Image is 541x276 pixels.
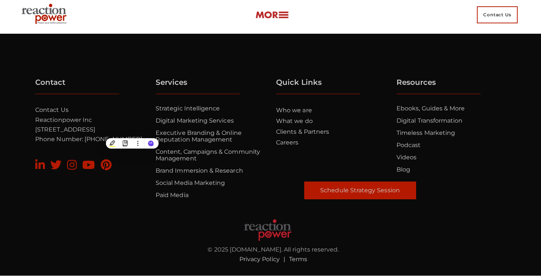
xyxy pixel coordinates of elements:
a: Careers [276,139,298,146]
a: What we do [276,117,313,124]
p: © 2025 [DOMAIN_NAME]. All rights reserved. [159,245,388,255]
a: Who we are [276,107,312,114]
span: Contact Us [477,6,518,23]
a: Clients & Partners [276,128,329,135]
img: more-btn.png [255,11,289,19]
a: Content, Campaigns & Community Management [156,148,260,162]
h5: Services [156,78,240,94]
a: Schedule Strategy Session [304,182,416,199]
a: Digital Transformation [396,117,462,124]
a: Strategic Intelligence [156,105,220,112]
li: | [280,255,289,264]
h5: Contact [35,78,119,94]
a: Timeless Marketing [396,129,455,136]
a: Terms [289,256,307,263]
a: Blog [396,166,410,173]
a: Paid Media [156,192,189,199]
a: Brand Immersion & Research [156,167,243,174]
h5: Quick Links [276,78,360,94]
a: Social Media Marketing [156,179,225,186]
a: Videos [396,154,416,161]
a: Podcast [396,142,421,149]
a: Digital Marketing Services [156,117,234,124]
a: Contact Us [35,106,69,113]
img: Executive Branding | Personal Branding Agency [19,1,72,28]
a: Executive Branding & Online Reputation Management [156,129,242,143]
img: Executive Branding | Personal Branding Agency [243,219,293,241]
h5: Resources [396,78,481,94]
a: Privacy Policy [239,256,280,263]
p: Reactionpower Inc [STREET_ADDRESS] Phone Number: [PHONE_NUMBER] [35,105,147,144]
a: Ebooks, Guides & More [396,105,465,112]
